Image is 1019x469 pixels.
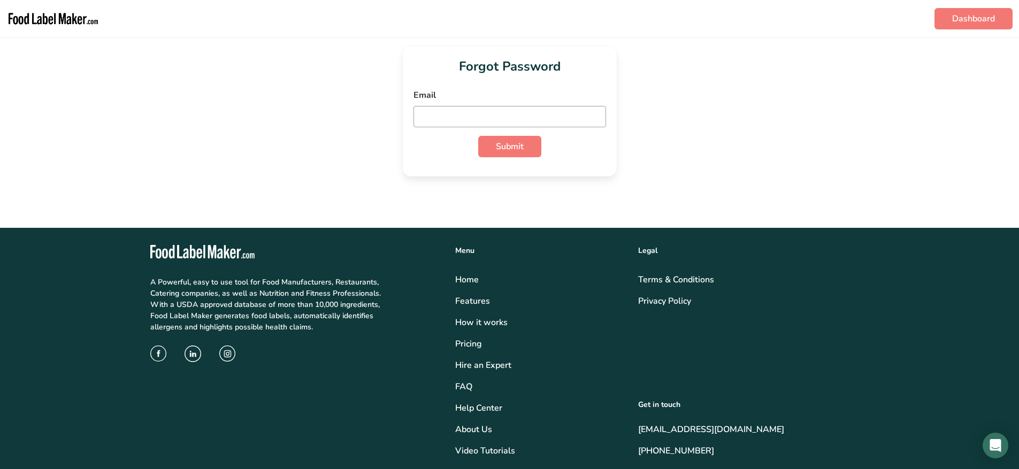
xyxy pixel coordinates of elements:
a: FAQ [455,380,625,393]
div: Get in touch [638,399,869,410]
a: Help Center [455,402,625,414]
h1: Forgot Password [413,57,606,76]
a: Home [455,273,625,286]
a: Privacy Policy [638,295,869,307]
label: Email [413,89,606,102]
a: Video Tutorials [455,444,625,457]
button: Submit [478,136,541,157]
div: How it works [455,316,625,329]
div: Legal [638,245,869,256]
a: [PHONE_NUMBER] [638,444,869,457]
a: Terms & Conditions [638,273,869,286]
div: Open Intercom Messenger [983,433,1008,458]
div: Menu [455,245,625,256]
p: A Powerful, easy to use tool for Food Manufacturers, Restaurants, Catering companies, as well as ... [150,276,384,333]
a: About Us [455,423,625,436]
a: [EMAIL_ADDRESS][DOMAIN_NAME] [638,423,869,436]
span: Submit [496,140,524,153]
a: Dashboard [934,8,1013,29]
a: Pricing [455,337,625,350]
img: Food Label Maker [6,4,100,33]
a: Features [455,295,625,307]
a: Hire an Expert [455,359,625,372]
